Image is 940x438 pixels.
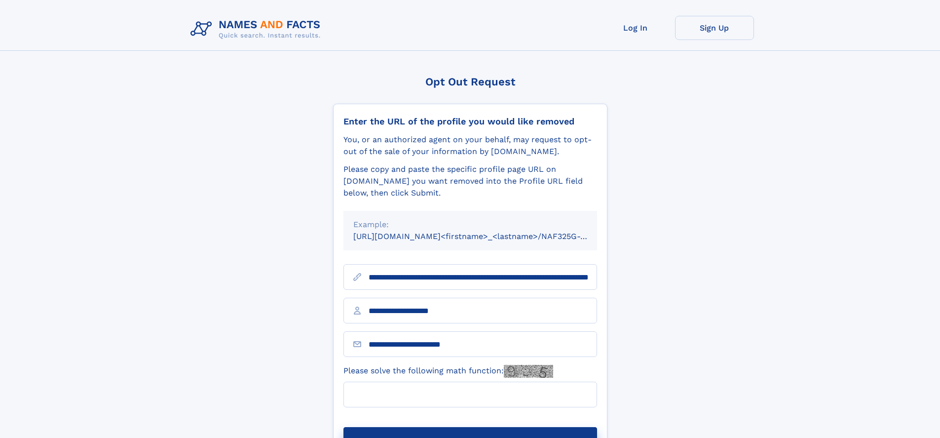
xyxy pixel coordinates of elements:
div: Example: [353,219,587,231]
label: Please solve the following math function: [343,365,553,378]
div: You, or an authorized agent on your behalf, may request to opt-out of the sale of your informatio... [343,134,597,158]
img: Logo Names and Facts [187,16,329,42]
a: Log In [596,16,675,40]
div: Please copy and paste the specific profile page URL on [DOMAIN_NAME] you want removed into the Pr... [343,163,597,199]
div: Enter the URL of the profile you would like removed [343,116,597,127]
small: [URL][DOMAIN_NAME]<firstname>_<lastname>/NAF325G-xxxxxxxx [353,232,616,241]
a: Sign Up [675,16,754,40]
div: Opt Out Request [333,76,607,88]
